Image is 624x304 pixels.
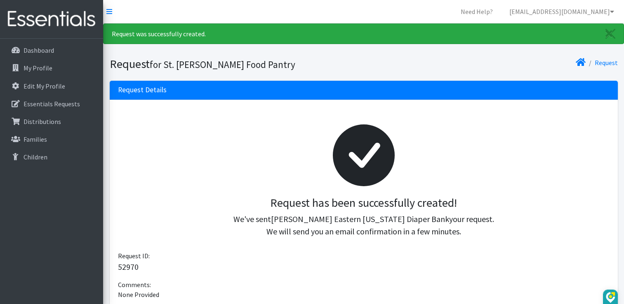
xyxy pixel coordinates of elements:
[118,261,610,273] p: 52970
[118,86,167,94] h3: Request Details
[606,292,615,303] img: DzVsEph+IJtmAAAAAElFTkSuQmCC
[3,78,100,94] a: Edit My Profile
[454,3,499,20] a: Need Help?
[24,117,61,126] p: Distributions
[3,60,100,76] a: My Profile
[24,64,52,72] p: My Profile
[3,5,100,33] img: HumanEssentials
[24,100,80,108] p: Essentials Requests
[125,213,603,238] p: We've sent your request. We will send you an email confirmation in a few minutes.
[118,290,159,299] span: None Provided
[3,149,100,165] a: Children
[125,196,603,210] h3: Request has been successfully created!
[3,42,100,58] a: Dashboard
[103,23,624,44] div: Request was successfully created.
[24,135,47,143] p: Families
[24,82,65,90] p: Edit My Profile
[3,113,100,130] a: Distributions
[271,214,449,224] span: [PERSON_NAME] Eastern [US_STATE] Diaper Bank
[597,24,624,44] a: Close
[118,252,150,260] span: Request ID:
[503,3,621,20] a: [EMAIL_ADDRESS][DOMAIN_NAME]
[24,153,47,161] p: Children
[118,281,151,289] span: Comments:
[24,46,54,54] p: Dashboard
[595,58,618,67] a: Request
[3,96,100,112] a: Essentials Requests
[150,58,295,70] small: for St. [PERSON_NAME] Food Pantry
[3,131,100,147] a: Families
[110,57,361,71] h1: Request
